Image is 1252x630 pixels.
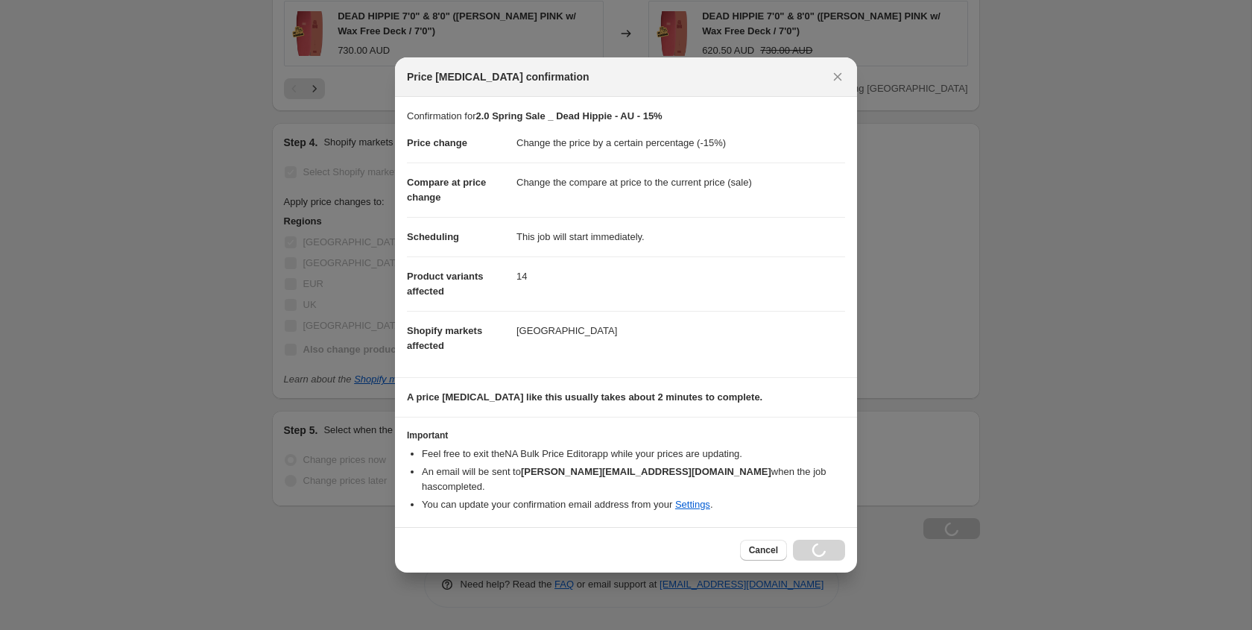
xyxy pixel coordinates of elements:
[740,540,787,561] button: Cancel
[516,217,845,256] dd: This job will start immediately.
[521,466,771,477] b: [PERSON_NAME][EMAIL_ADDRESS][DOMAIN_NAME]
[749,544,778,556] span: Cancel
[407,69,589,84] span: Price [MEDICAL_DATA] confirmation
[407,325,482,351] span: Shopify markets affected
[516,256,845,296] dd: 14
[407,231,459,242] span: Scheduling
[422,464,845,494] li: An email will be sent to when the job has completed .
[827,66,848,87] button: Close
[407,137,467,148] span: Price change
[407,271,484,297] span: Product variants affected
[516,163,845,202] dd: Change the compare at price to the current price (sale)
[422,497,845,512] li: You can update your confirmation email address from your .
[475,110,662,122] b: 2.0 Spring Sale _ Dead Hippie - AU - 15%
[407,177,486,203] span: Compare at price change
[516,311,845,350] dd: [GEOGRAPHIC_DATA]
[407,391,762,403] b: A price [MEDICAL_DATA] like this usually takes about 2 minutes to complete.
[407,429,845,441] h3: Important
[675,499,710,510] a: Settings
[422,447,845,462] li: Feel free to exit the NA Bulk Price Editor app while your prices are updating.
[516,124,845,163] dd: Change the price by a certain percentage (-15%)
[407,109,845,124] p: Confirmation for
